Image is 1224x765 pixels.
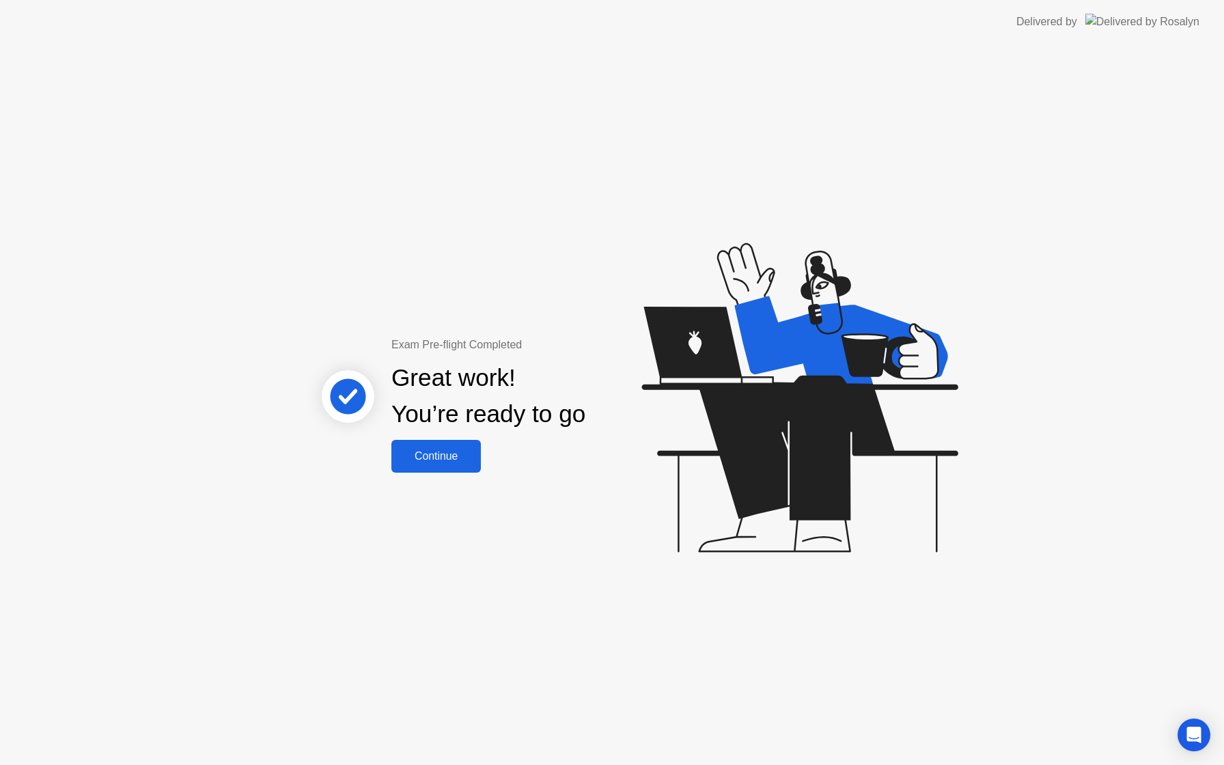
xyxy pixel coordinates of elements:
div: Continue [395,450,477,462]
div: Open Intercom Messenger [1178,719,1210,751]
img: Delivered by Rosalyn [1085,14,1199,29]
div: Delivered by [1016,14,1077,30]
div: Exam Pre-flight Completed [391,337,673,353]
div: Great work! You’re ready to go [391,360,585,432]
button: Continue [391,440,481,473]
